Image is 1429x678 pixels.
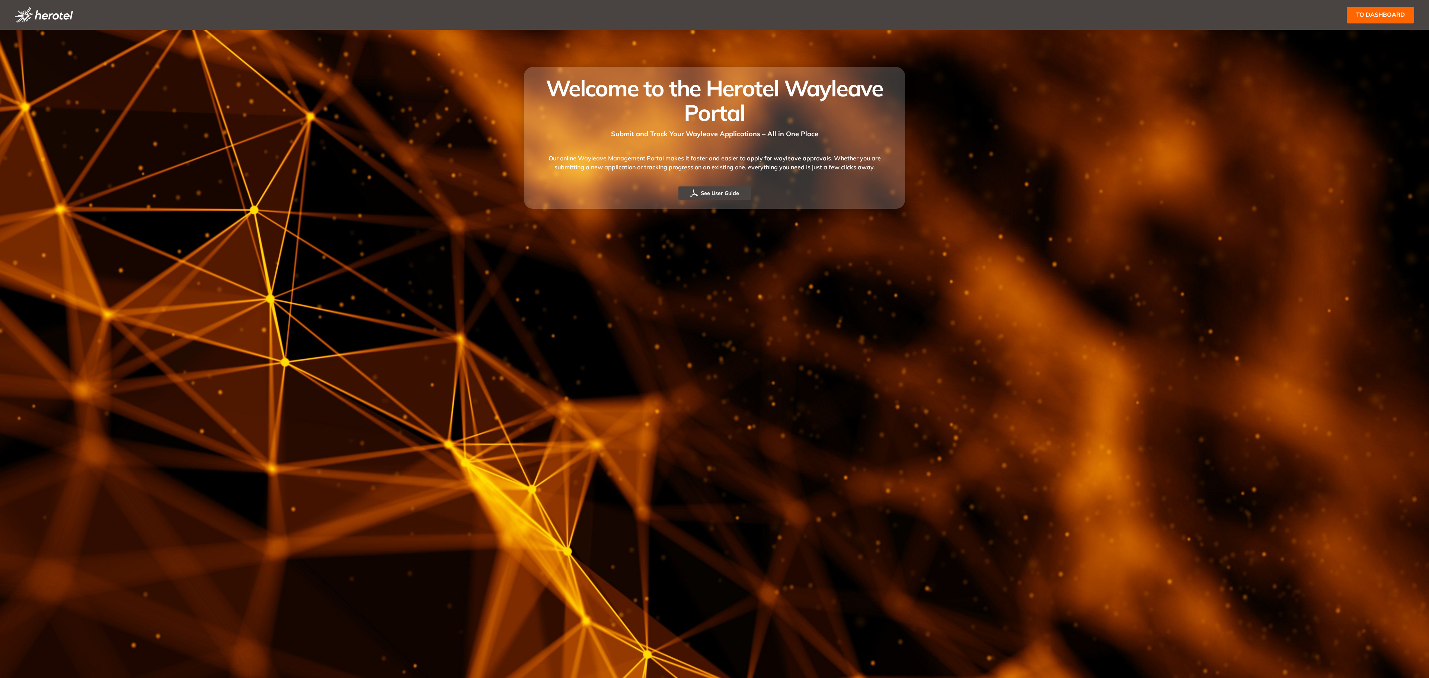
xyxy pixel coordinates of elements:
span: See User Guide [701,189,739,197]
div: Submit and Track Your Wayleave Applications – All in One Place [533,125,896,139]
span: to dashboard [1356,10,1405,19]
span: Welcome to the Herotel Wayleave Portal [546,74,883,127]
button: to dashboard [1347,7,1414,23]
img: logo [15,7,73,23]
button: See User Guide [678,186,751,200]
div: Our online Wayleave Management Portal makes it faster and easier to apply for wayleave approvals.... [533,139,896,186]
